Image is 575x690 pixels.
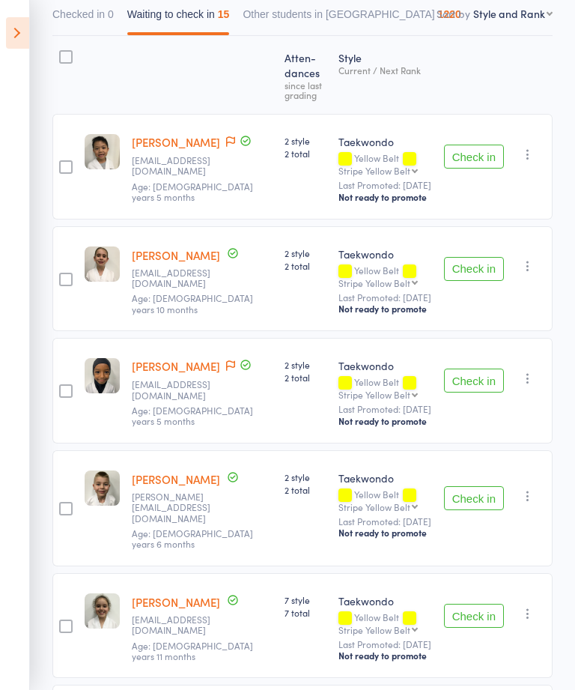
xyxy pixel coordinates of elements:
span: 2 style [285,134,326,147]
small: Last Promoted: [DATE] [338,639,432,650]
div: Taekwondo [338,470,432,485]
small: hassan2762@hotmail.com [132,379,229,401]
span: Age: [DEMOGRAPHIC_DATA] years 5 months [132,404,253,427]
small: emckechnie25@gmail.com [132,614,229,636]
div: Stripe Yellow Belt [338,278,410,288]
button: Check in [444,369,504,393]
small: Last Promoted: [DATE] [338,516,432,527]
small: deanbarry51@hotmail.com [132,267,229,289]
label: Sort by [436,6,470,21]
span: Age: [DEMOGRAPHIC_DATA] years 6 months [132,527,253,550]
div: Taekwondo [338,593,432,608]
button: Waiting to check in15 [127,1,230,35]
div: Stripe Yellow Belt [338,166,410,175]
span: Age: [DEMOGRAPHIC_DATA] years 5 months [132,180,253,203]
div: Yellow Belt [338,377,432,399]
button: Check in [444,486,504,510]
a: [PERSON_NAME] [132,594,220,610]
div: Current / Next Rank [338,65,432,75]
div: Stripe Yellow Belt [338,502,410,512]
div: Taekwondo [338,134,432,149]
div: Taekwondo [338,246,432,261]
div: Not ready to promote [338,415,432,427]
div: Stripe Yellow Belt [338,625,410,635]
button: Checked in0 [52,1,114,35]
div: Not ready to promote [338,650,432,662]
span: 2 total [285,371,326,384]
button: Check in [444,145,504,169]
img: image1743809517.png [85,358,120,393]
div: Not ready to promote [338,527,432,539]
div: Atten­dances [279,43,332,107]
img: image1739574062.png [85,246,120,282]
div: 15 [218,8,230,20]
div: Yellow Belt [338,489,432,512]
div: Yellow Belt [338,612,432,635]
span: 2 style [285,470,326,483]
small: mollie-v@optusnet.com.au [132,491,229,524]
div: Stripe Yellow Belt [338,390,410,399]
small: Last Promoted: [DATE] [338,292,432,303]
span: 2 total [285,259,326,272]
img: image1741239071.png [85,593,120,629]
span: 7 total [285,606,326,619]
span: 2 style [285,358,326,371]
small: Last Promoted: [DATE] [338,404,432,414]
img: image1745908948.png [85,470,120,506]
div: Yellow Belt [338,153,432,175]
span: 2 style [285,246,326,259]
small: Last Promoted: [DATE] [338,180,432,190]
a: [PERSON_NAME] [132,471,220,487]
span: 2 total [285,483,326,496]
div: Style and Rank [473,6,545,21]
button: Check in [444,257,504,281]
div: since last grading [285,80,326,100]
span: 7 style [285,593,326,606]
img: image1748045052.png [85,134,120,169]
a: [PERSON_NAME] [132,358,220,374]
span: Age: [DEMOGRAPHIC_DATA] years 10 months [132,291,253,315]
div: Not ready to promote [338,303,432,315]
span: 2 total [285,147,326,160]
div: Yellow Belt [338,265,432,288]
button: Check in [444,604,504,628]
div: Style [332,43,438,107]
a: [PERSON_NAME] [132,134,220,150]
div: 0 [108,8,114,20]
div: Not ready to promote [338,191,432,203]
a: [PERSON_NAME] [132,247,220,263]
small: jaseandeve@gmail.com [132,155,229,177]
button: Other students in [GEOGRAPHIC_DATA]1220 [243,1,460,35]
span: Age: [DEMOGRAPHIC_DATA] years 11 months [132,639,253,662]
div: Taekwondo [338,358,432,373]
